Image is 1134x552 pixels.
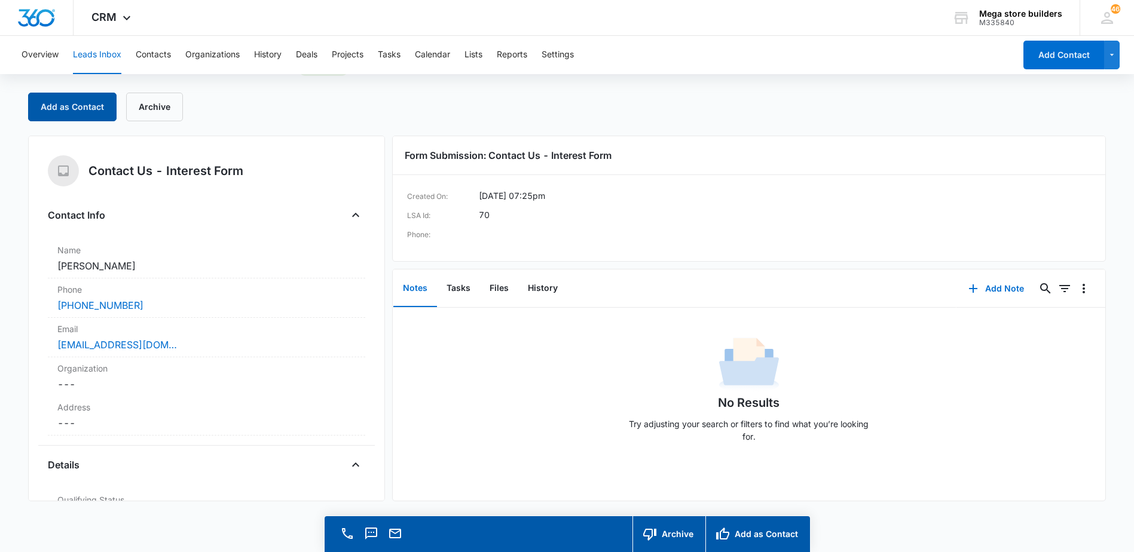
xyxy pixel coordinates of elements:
button: Email [387,525,404,542]
dd: [PERSON_NAME] [57,259,356,273]
button: Add Note [956,274,1036,303]
button: Close [346,455,365,474]
button: Contacts [136,36,171,74]
button: Add Contact [1023,41,1104,69]
button: Archive [632,516,705,552]
img: No Data [719,334,779,394]
button: Projects [332,36,363,74]
div: Phone[PHONE_NUMBER] [48,278,365,318]
a: Call [339,532,356,542]
button: Text [363,525,380,542]
button: Tasks [378,36,401,74]
dt: Created On: [407,189,479,204]
button: Filters [1055,279,1074,298]
button: Tasks [437,270,480,307]
div: Qualifying StatusNew [48,489,365,528]
button: Leads Inbox [73,36,121,74]
button: Notes [393,270,437,307]
dd: 70 [479,208,490,223]
dt: Phone: [407,228,479,242]
div: Address--- [48,396,365,436]
label: Name [57,244,356,256]
button: Files [480,270,518,307]
dd: --- [57,377,356,391]
h4: Contact Info [48,208,105,222]
h5: Contact Us - Interest Form [88,162,243,180]
button: Settings [542,36,574,74]
button: Close [346,206,365,225]
button: Calendar [415,36,450,74]
div: Name[PERSON_NAME] [48,239,365,278]
label: Phone [57,283,356,296]
dt: LSA Id: [407,208,479,223]
button: Add as Contact [705,516,810,552]
button: Reports [497,36,527,74]
label: Organization [57,362,356,375]
button: Search... [1036,279,1055,298]
button: Lists [464,36,482,74]
div: account name [979,9,1062,19]
label: Email [57,323,356,335]
button: Organizations [185,36,240,74]
span: CRM [91,11,117,23]
a: [PHONE_NUMBER] [57,298,143,312]
h1: No Results [718,394,780,412]
span: 46 [1111,4,1120,14]
p: Try adjusting your search or filters to find what you’re looking for. [623,418,875,443]
button: Add as Contact [28,93,117,121]
a: Email [387,532,404,542]
div: account id [979,19,1062,27]
h3: Form Submission: Contact Us - Interest Form [405,148,1093,162]
button: Overflow Menu [1074,279,1093,298]
dd: [DATE] 07:25pm [479,189,545,204]
div: Organization--- [48,357,365,396]
a: Text [363,532,380,542]
h4: Details [48,458,80,472]
dd: --- [57,416,356,430]
button: Overview [22,36,59,74]
button: Call [339,525,356,542]
button: Deals [296,36,317,74]
label: Address [57,401,356,413]
div: Email[EMAIL_ADDRESS][DOMAIN_NAME] [48,318,365,357]
label: Qualifying Status [57,493,356,506]
button: History [518,270,567,307]
button: History [254,36,282,74]
a: [EMAIL_ADDRESS][DOMAIN_NAME] [57,338,177,352]
button: Archive [126,93,183,121]
div: notifications count [1111,4,1120,14]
